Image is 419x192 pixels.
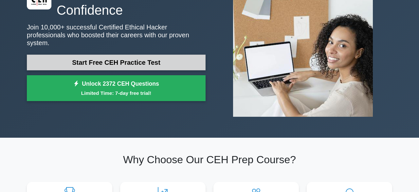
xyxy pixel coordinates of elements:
[27,75,206,101] a: Unlock 2372 CEH QuestionsLimited Time: 7-day free trial!
[35,89,197,97] small: Limited Time: 7-day free trial!
[27,23,206,47] p: Join 10,000+ successful Certified Ethical Hacker professionals who boosted their careers with our...
[27,153,392,166] h2: Why Choose Our CEH Prep Course?
[27,55,206,70] a: Start Free CEH Practice Test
